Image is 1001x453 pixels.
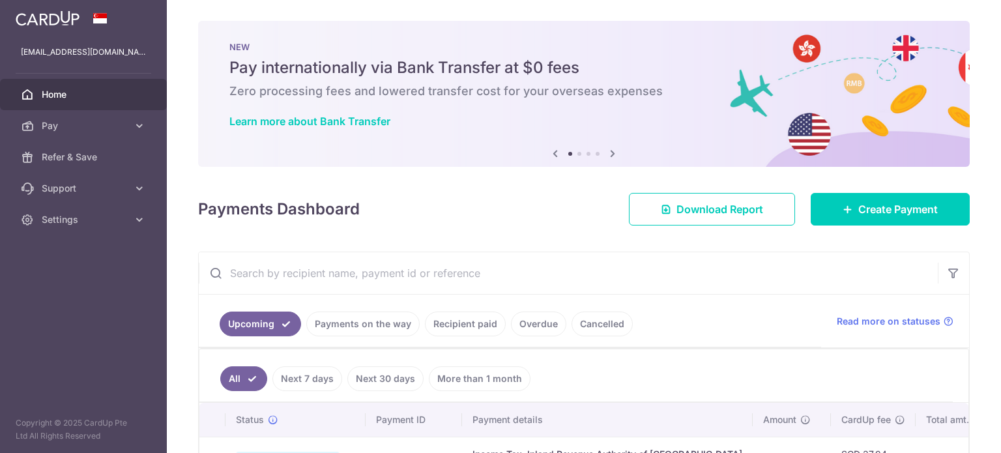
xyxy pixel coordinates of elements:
[236,413,264,426] span: Status
[811,193,970,226] a: Create Payment
[220,366,267,391] a: All
[926,413,969,426] span: Total amt.
[198,21,970,167] img: Bank transfer banner
[837,315,953,328] a: Read more on statuses
[198,197,360,221] h4: Payments Dashboard
[220,312,301,336] a: Upcoming
[462,403,753,437] th: Payment details
[229,115,390,128] a: Learn more about Bank Transfer
[42,88,128,101] span: Home
[229,83,938,99] h6: Zero processing fees and lowered transfer cost for your overseas expenses
[858,201,938,217] span: Create Payment
[42,213,128,226] span: Settings
[676,201,763,217] span: Download Report
[511,312,566,336] a: Overdue
[21,46,146,59] p: [EMAIL_ADDRESS][DOMAIN_NAME]
[841,413,891,426] span: CardUp fee
[837,315,940,328] span: Read more on statuses
[229,42,938,52] p: NEW
[42,182,128,195] span: Support
[347,366,424,391] a: Next 30 days
[429,366,530,391] a: More than 1 month
[229,57,938,78] h5: Pay internationally via Bank Transfer at $0 fees
[272,366,342,391] a: Next 7 days
[199,252,938,294] input: Search by recipient name, payment id or reference
[763,413,796,426] span: Amount
[42,119,128,132] span: Pay
[629,193,795,226] a: Download Report
[16,10,80,26] img: CardUp
[425,312,506,336] a: Recipient paid
[572,312,633,336] a: Cancelled
[366,403,462,437] th: Payment ID
[306,312,420,336] a: Payments on the way
[42,151,128,164] span: Refer & Save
